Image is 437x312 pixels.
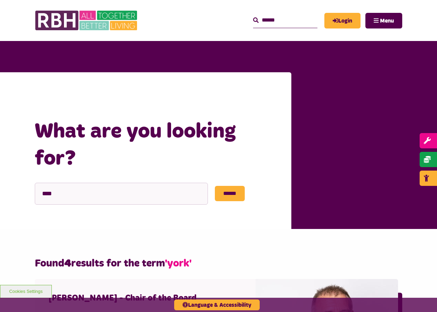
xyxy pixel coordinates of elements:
[49,293,200,304] h4: [PERSON_NAME] - Chair of the Board
[64,258,71,269] strong: 4
[35,257,402,270] h2: Found results for the term
[324,13,361,28] a: MyRBH
[174,299,260,310] button: Language & Accessibility
[101,92,180,100] a: What are you looking for?
[75,92,92,100] a: Home
[165,258,192,269] span: 'york'
[35,118,277,172] h1: What are you looking for?
[380,18,394,24] span: Menu
[406,281,437,312] iframe: Netcall Web Assistant for live chat
[365,13,402,28] button: Navigation
[35,7,139,34] img: RBH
